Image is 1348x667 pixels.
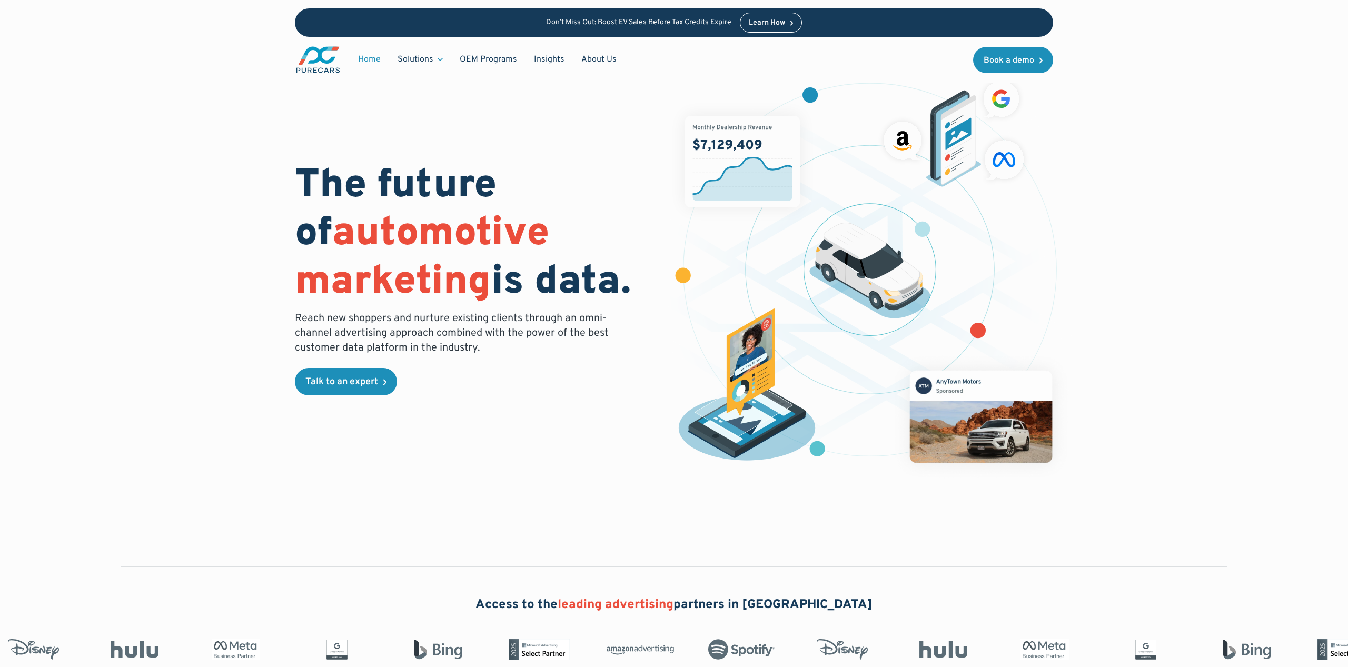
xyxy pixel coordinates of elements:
[1112,639,1179,660] img: Google Partner
[668,308,826,465] img: persona of a buyer
[573,49,625,69] a: About Us
[809,223,930,318] img: illustration of a vehicle
[398,54,433,65] div: Solutions
[984,56,1034,65] div: Book a demo
[1010,639,1078,660] img: Meta Business Partner
[295,368,397,395] a: Talk to an expert
[890,351,1072,482] img: mockup of facebook post
[749,19,785,27] div: Learn How
[558,597,673,613] span: leading advertising
[526,49,573,69] a: Insights
[707,639,775,660] img: Spotify
[973,47,1053,73] a: Book a demo
[475,596,873,614] h2: Access to the partners in [GEOGRAPHIC_DATA]
[303,639,370,660] img: Google Partner
[295,45,341,74] img: purecars logo
[606,641,673,658] img: Amazon Advertising
[389,49,451,69] div: Solutions
[295,311,615,355] p: Reach new shoppers and nurture existing clients through an omni-channel advertising approach comb...
[295,209,549,307] span: automotive marketing
[740,13,802,33] a: Learn How
[685,116,800,207] img: chart showing monthly dealership revenue of $7m
[295,163,661,307] h1: The future of is data.
[909,641,977,658] img: Hulu
[101,641,168,658] img: Hulu
[808,639,876,660] img: Disney
[878,76,1029,187] img: ads on social media and advertising partners
[546,18,731,27] p: Don’t Miss Out: Boost EV Sales Before Tax Credits Expire
[295,45,341,74] a: main
[350,49,389,69] a: Home
[1213,639,1280,660] img: Bing
[305,377,378,387] div: Talk to an expert
[404,639,471,660] img: Bing
[505,639,572,660] img: Microsoft Advertising Partner
[451,49,526,69] a: OEM Programs
[202,639,269,660] img: Meta Business Partner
